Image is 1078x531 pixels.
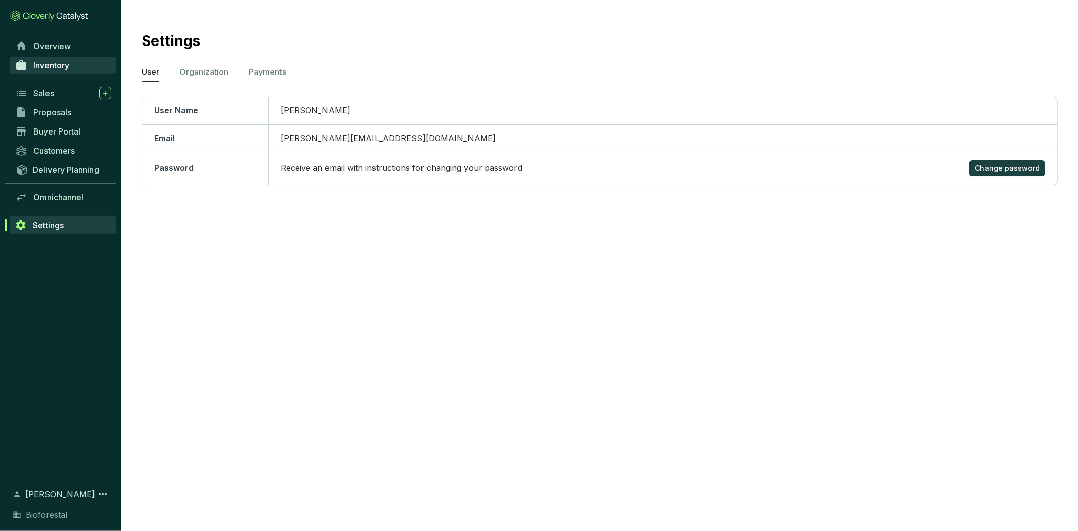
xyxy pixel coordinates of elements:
[10,123,116,140] a: Buyer Portal
[281,163,523,174] p: Receive an email with instructions for changing your password
[10,37,116,55] a: Overview
[33,88,54,98] span: Sales
[249,66,286,78] p: Payments
[33,107,71,117] span: Proposals
[969,160,1045,176] button: Change password
[10,104,116,121] a: Proposals
[25,488,95,500] span: [PERSON_NAME]
[142,30,200,52] h2: Settings
[10,57,116,74] a: Inventory
[33,60,69,70] span: Inventory
[33,165,99,175] span: Delivery Planning
[975,163,1040,173] span: Change password
[33,192,83,202] span: Omnichannel
[179,66,228,78] p: Organization
[10,142,116,159] a: Customers
[33,41,71,51] span: Overview
[281,105,351,115] span: [PERSON_NAME]
[281,133,496,143] span: [PERSON_NAME][EMAIL_ADDRESS][DOMAIN_NAME]
[142,66,159,78] p: User
[10,84,116,102] a: Sales
[154,163,194,173] span: Password
[33,126,80,137] span: Buyer Portal
[154,105,198,115] span: User Name
[10,161,116,178] a: Delivery Planning
[26,509,67,521] span: Bioforestal
[10,216,116,234] a: Settings
[33,146,75,156] span: Customers
[33,220,64,230] span: Settings
[154,133,175,143] span: Email
[10,189,116,206] a: Omnichannel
